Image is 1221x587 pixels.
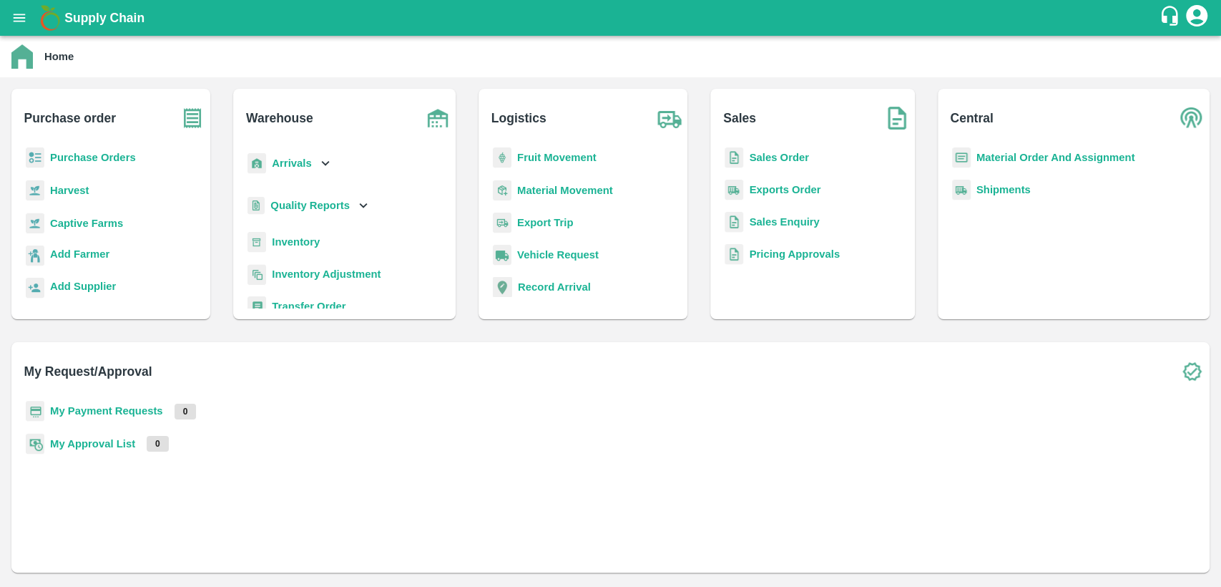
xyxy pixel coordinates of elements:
button: open drawer [3,1,36,34]
img: soSales [879,100,915,136]
a: Material Order And Assignment [976,152,1135,163]
img: sales [725,147,743,168]
a: Sales Order [749,152,808,163]
b: Arrivals [272,157,311,169]
a: Inventory Adjustment [272,268,381,280]
a: Supply Chain [64,8,1159,28]
img: recordArrival [493,277,512,297]
img: delivery [493,213,511,233]
b: Quality Reports [270,200,350,211]
b: Home [44,51,74,62]
b: Supply Chain [64,11,144,25]
img: harvest [26,213,44,234]
b: Add Farmer [50,248,109,260]
b: Central [950,108,993,128]
a: Pricing Approvals [749,248,839,260]
a: Record Arrival [518,281,591,293]
div: Quality Reports [247,191,371,220]
img: shipments [725,180,743,200]
img: home [11,44,33,69]
img: whArrival [247,153,266,174]
p: 0 [175,404,197,419]
img: whInventory [247,232,266,253]
img: vehicle [493,245,511,266]
img: inventory [247,264,266,285]
b: Warehouse [246,108,313,128]
b: My Request/Approval [24,362,152,382]
a: Fruit Movement [517,152,597,163]
img: approval [26,433,44,455]
img: centralMaterial [952,147,971,168]
a: My Approval List [50,438,135,450]
img: truck [652,100,687,136]
a: Exports Order [749,184,820,195]
img: harvest [26,180,44,201]
img: reciept [26,147,44,168]
img: farmer [26,246,44,266]
img: logo [36,4,64,32]
img: central [1174,100,1210,136]
b: Add Supplier [50,281,116,292]
img: qualityReport [247,197,265,215]
div: account of current user [1184,3,1210,33]
a: Harvest [50,185,89,196]
a: My Payment Requests [50,405,163,417]
img: shipments [952,180,971,200]
a: Export Trip [517,217,573,228]
div: Arrivals [247,147,333,180]
b: Purchase order [24,108,116,128]
div: customer-support [1159,5,1184,31]
b: Sales [723,108,756,128]
img: warehouse [420,100,456,136]
a: Purchase Orders [50,152,136,163]
a: Inventory [272,236,320,248]
a: Captive Farms [50,218,123,229]
p: 0 [147,436,169,452]
img: supplier [26,278,44,299]
a: Material Movement [517,185,613,196]
img: check [1174,354,1210,389]
img: sales [725,212,743,233]
img: material [493,180,511,201]
img: purchase [175,100,210,136]
b: Logistics [491,108,546,128]
img: fruit [493,147,511,168]
a: Add Supplier [50,278,116,298]
a: Vehicle Request [517,249,599,261]
img: whTransfer [247,296,266,317]
a: Transfer Order [272,301,345,312]
img: payment [26,401,44,422]
img: sales [725,244,743,265]
a: Sales Enquiry [749,216,819,228]
a: Add Farmer [50,246,109,266]
a: Shipments [976,184,1031,195]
